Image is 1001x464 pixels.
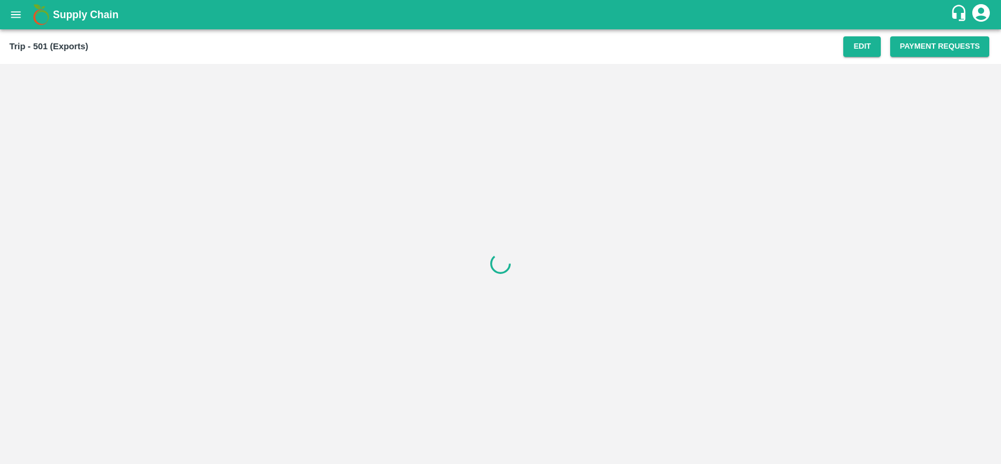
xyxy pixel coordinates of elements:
[53,9,118,21] b: Supply Chain
[53,6,950,23] a: Supply Chain
[2,1,29,28] button: open drawer
[29,3,53,26] img: logo
[971,2,992,27] div: account of current user
[843,36,881,57] button: Edit
[950,4,971,25] div: customer-support
[890,36,989,57] button: Payment Requests
[9,42,88,51] b: Trip - 501 (Exports)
